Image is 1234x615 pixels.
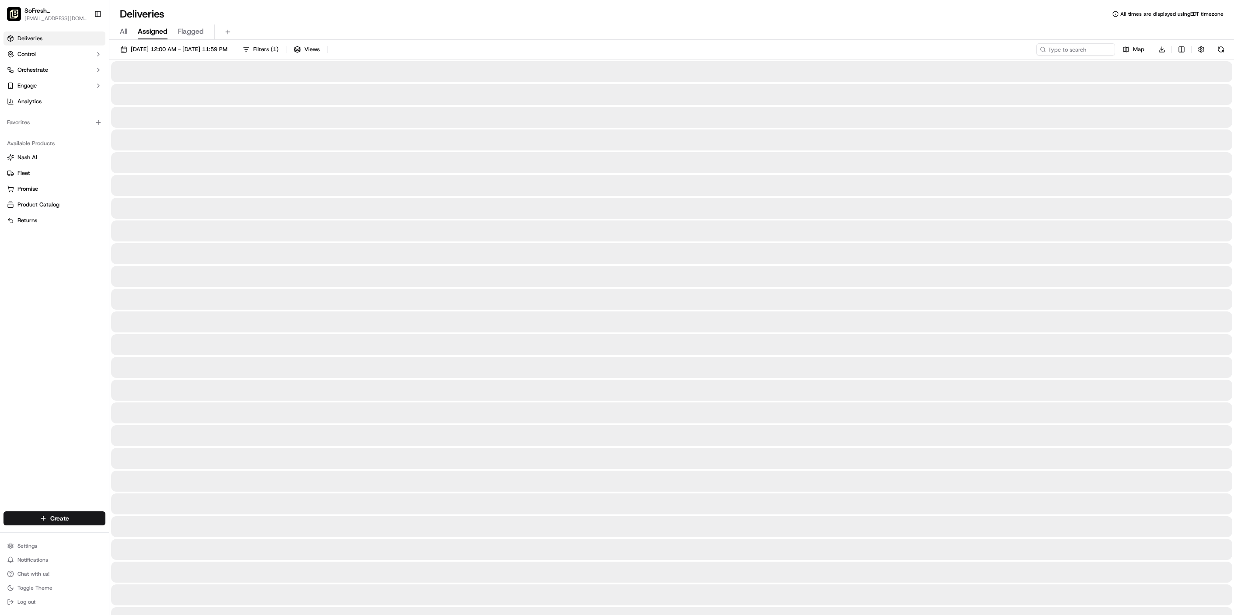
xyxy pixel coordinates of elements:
span: All times are displayed using EDT timezone [1120,10,1224,17]
span: Orchestrate [17,66,48,74]
button: Returns [3,213,105,227]
span: Log out [17,598,35,605]
button: Refresh [1215,43,1227,56]
span: Map [1133,45,1144,53]
button: SoFresh (Bethlehem)SoFresh ([GEOGRAPHIC_DATA])[EMAIL_ADDRESS][DOMAIN_NAME] [3,3,91,24]
input: Type to search [1036,43,1115,56]
button: Control [3,47,105,61]
div: Favorites [3,115,105,129]
span: All [120,26,127,37]
button: Map [1119,43,1148,56]
span: ( 1 ) [271,45,279,53]
button: Create [3,511,105,525]
button: Engage [3,79,105,93]
span: Notifications [17,556,48,563]
button: Chat with us! [3,568,105,580]
a: Fleet [7,169,102,177]
span: Product Catalog [17,201,59,209]
button: Filters(1) [239,43,282,56]
button: Log out [3,596,105,608]
button: Views [290,43,324,56]
span: Filters [253,45,279,53]
span: Analytics [17,98,42,105]
a: Promise [7,185,102,193]
span: Returns [17,217,37,224]
span: Create [50,514,69,523]
span: Deliveries [17,35,42,42]
span: Promise [17,185,38,193]
span: Flagged [178,26,204,37]
a: Nash AI [7,154,102,161]
button: Product Catalog [3,198,105,212]
button: Nash AI [3,150,105,164]
button: [DATE] 12:00 AM - [DATE] 11:59 PM [116,43,231,56]
button: Fleet [3,166,105,180]
span: Control [17,50,36,58]
img: SoFresh (Bethlehem) [7,7,21,21]
button: Settings [3,540,105,552]
span: Toggle Theme [17,584,52,591]
span: Chat with us! [17,570,49,577]
div: Available Products [3,136,105,150]
span: Engage [17,82,37,90]
span: Fleet [17,169,30,177]
span: Nash AI [17,154,37,161]
span: Settings [17,542,37,549]
span: [DATE] 12:00 AM - [DATE] 11:59 PM [131,45,227,53]
button: Notifications [3,554,105,566]
a: Analytics [3,94,105,108]
button: Toggle Theme [3,582,105,594]
a: Returns [7,217,102,224]
span: Views [304,45,320,53]
button: Orchestrate [3,63,105,77]
a: Product Catalog [7,201,102,209]
button: Promise [3,182,105,196]
button: SoFresh ([GEOGRAPHIC_DATA]) [24,6,89,15]
button: [EMAIL_ADDRESS][DOMAIN_NAME] [24,15,89,22]
a: Deliveries [3,31,105,45]
h1: Deliveries [120,7,164,21]
span: Assigned [138,26,167,37]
